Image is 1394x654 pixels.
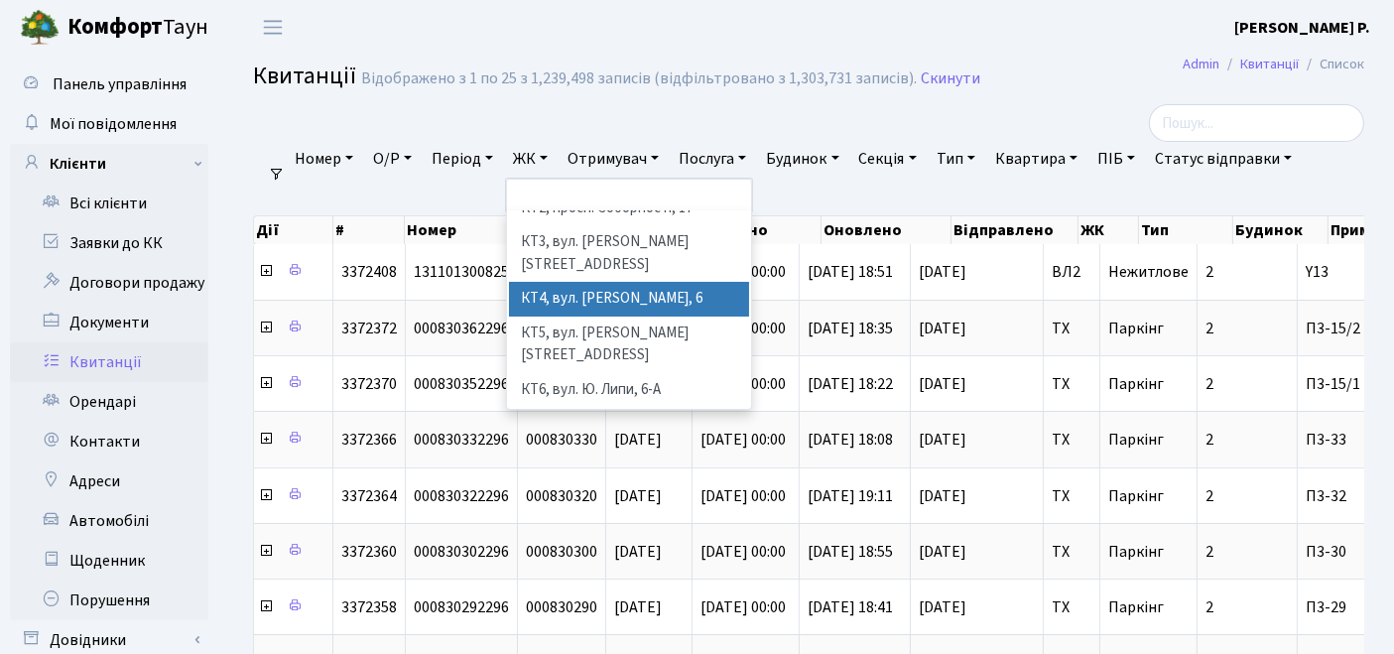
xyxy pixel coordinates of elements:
[53,73,187,95] span: Панель управління
[414,373,509,395] span: 000830352296
[509,225,750,282] li: КТ3, вул. [PERSON_NAME][STREET_ADDRESS]
[333,216,405,244] th: #
[614,429,662,451] span: [DATE]
[405,216,516,244] th: Номер
[67,11,208,45] span: Таун
[248,11,298,44] button: Переключити навігацію
[509,373,750,408] li: КТ6, вул. Ю. Липи, 6-А
[10,382,208,422] a: Орендарі
[1052,432,1091,448] span: ТХ
[919,376,1035,392] span: [DATE]
[10,263,208,303] a: Договори продажу
[1205,485,1213,507] span: 2
[692,216,822,244] th: Створено
[526,485,597,507] span: 000830320
[919,432,1035,448] span: [DATE]
[254,216,333,244] th: Дії
[1108,261,1189,283] span: Нежитлове
[414,429,509,451] span: 000830332296
[851,142,925,176] a: Секція
[808,596,893,618] span: [DATE] 18:41
[1234,16,1370,40] a: [PERSON_NAME] Р.
[341,373,397,395] span: 3372370
[341,541,397,563] span: 3372360
[1205,596,1213,618] span: 2
[1108,485,1164,507] span: Паркінг
[560,142,667,176] a: Отримувач
[10,461,208,501] a: Адреси
[10,501,208,541] a: Автомобілі
[414,485,509,507] span: 000830322296
[1149,104,1364,142] input: Пошук...
[614,596,662,618] span: [DATE]
[1205,541,1213,563] span: 2
[758,142,846,176] a: Будинок
[341,485,397,507] span: 3372364
[1052,321,1091,336] span: ТХ
[10,184,208,223] a: Всі клієнти
[700,485,786,507] span: [DATE] 00:00
[614,541,662,563] span: [DATE]
[509,282,750,317] li: КТ4, вул. [PERSON_NAME], 6
[700,541,786,563] span: [DATE] 00:00
[67,11,163,43] b: Комфорт
[919,321,1035,336] span: [DATE]
[1205,373,1213,395] span: 2
[1234,17,1370,39] b: [PERSON_NAME] Р.
[10,541,208,581] a: Щоденник
[1089,142,1143,176] a: ПІБ
[526,596,597,618] span: 000830290
[526,429,597,451] span: 000830330
[10,422,208,461] a: Контакти
[808,485,893,507] span: [DATE] 19:11
[919,264,1035,280] span: [DATE]
[808,318,893,339] span: [DATE] 18:35
[1147,142,1300,176] a: Статус відправки
[341,318,397,339] span: 3372372
[361,69,917,88] div: Відображено з 1 по 25 з 1,239,498 записів (відфільтровано з 1,303,731 записів).
[929,142,983,176] a: Тип
[20,8,60,48] img: logo.png
[919,488,1035,504] span: [DATE]
[509,407,750,463] li: КТ7, вул. [PERSON_NAME][STREET_ADDRESS]
[1205,429,1213,451] span: 2
[919,599,1035,615] span: [DATE]
[1052,599,1091,615] span: ТХ
[1108,429,1164,451] span: Паркінг
[921,69,980,88] a: Скинути
[808,429,893,451] span: [DATE] 18:08
[10,223,208,263] a: Заявки до КК
[253,59,356,93] span: Квитанції
[1108,596,1164,618] span: Паркінг
[10,104,208,144] a: Мої повідомлення
[414,596,509,618] span: 000830292296
[10,342,208,382] a: Квитанції
[1108,373,1164,395] span: Паркінг
[1052,544,1091,560] span: ТХ
[287,142,361,176] a: Номер
[1108,318,1164,339] span: Паркінг
[1240,54,1299,74] a: Квитанції
[414,261,509,283] span: 131101300825
[1108,541,1164,563] span: Паркінг
[1205,318,1213,339] span: 2
[341,596,397,618] span: 3372358
[505,142,556,176] a: ЖК
[1139,216,1233,244] th: Тип
[951,216,1077,244] th: Відправлено
[808,373,893,395] span: [DATE] 18:22
[1233,216,1329,244] th: Будинок
[1299,54,1364,75] li: Список
[10,65,208,104] a: Панель управління
[424,142,501,176] a: Період
[509,317,750,373] li: КТ5, вул. [PERSON_NAME][STREET_ADDRESS]
[50,113,177,135] span: Мої повідомлення
[808,541,893,563] span: [DATE] 18:55
[1052,264,1091,280] span: ВЛ2
[1205,261,1213,283] span: 2
[1052,488,1091,504] span: ТХ
[10,303,208,342] a: Документи
[700,429,786,451] span: [DATE] 00:00
[10,144,208,184] a: Клієнти
[1052,376,1091,392] span: ТХ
